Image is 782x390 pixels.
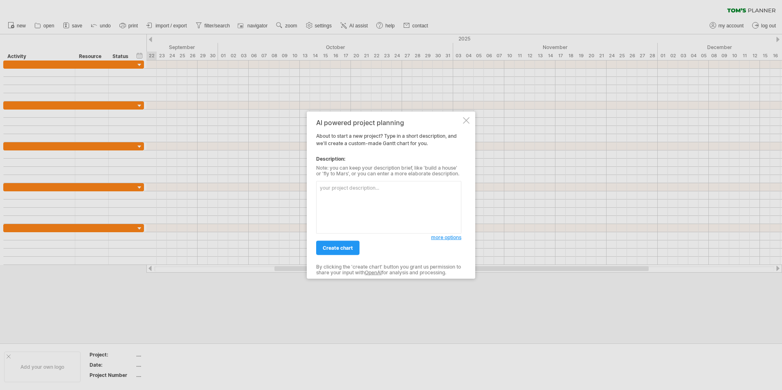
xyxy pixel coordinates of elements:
[323,245,353,251] span: create chart
[316,155,461,163] div: Description:
[431,234,461,240] span: more options
[316,264,461,276] div: By clicking the 'create chart' button you grant us permission to share your input with for analys...
[431,234,461,241] a: more options
[365,269,382,276] a: OpenAI
[316,241,360,255] a: create chart
[316,165,461,177] div: Note: you can keep your description brief, like 'build a house' or 'fly to Mars', or you can ente...
[316,119,461,126] div: AI powered project planning
[316,119,461,271] div: About to start a new project? Type in a short description, and we'll create a custom-made Gantt c...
